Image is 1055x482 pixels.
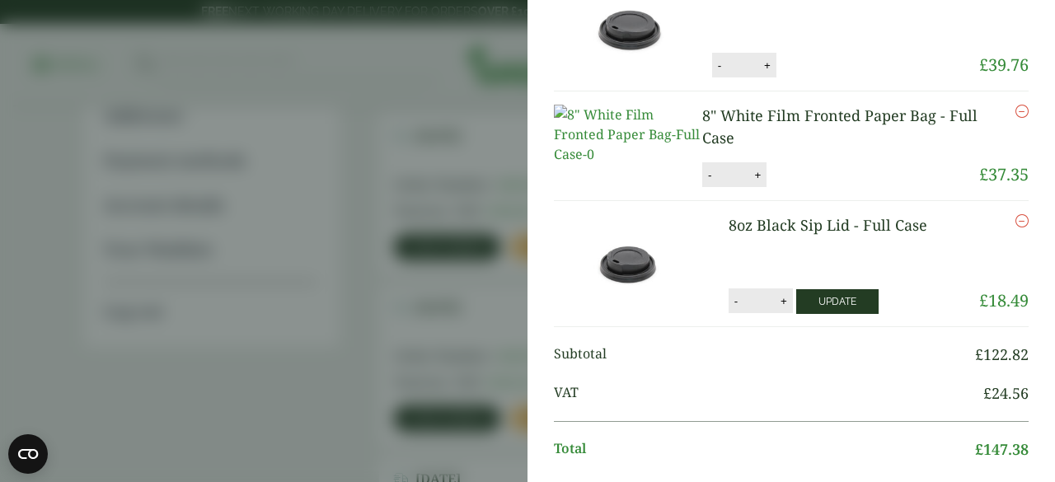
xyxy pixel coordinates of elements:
[759,58,776,73] button: +
[729,294,743,308] button: -
[554,344,975,366] span: Subtotal
[796,289,879,314] button: Update
[979,54,1029,76] bdi: 39.76
[703,168,716,182] button: -
[975,344,983,364] span: £
[979,54,988,76] span: £
[979,289,988,311] span: £
[1015,105,1029,118] a: Remove this item
[975,439,1029,459] bdi: 147.38
[979,163,988,185] span: £
[975,344,1029,364] bdi: 122.82
[979,163,1029,185] bdi: 37.35
[1015,214,1029,227] a: Remove this item
[983,383,1029,403] bdi: 24.56
[983,383,992,403] span: £
[749,168,766,182] button: +
[975,439,983,459] span: £
[702,105,978,147] a: 8" White Film Fronted Paper Bag - Full Case
[8,434,48,474] button: Open CMP widget
[554,438,975,461] span: Total
[776,294,792,308] button: +
[713,58,726,73] button: -
[729,215,927,235] a: 8oz Black Sip Lid - Full Case
[979,289,1029,311] bdi: 18.49
[554,105,702,164] img: 8" White Film Fronted Paper Bag-Full Case-0
[554,382,983,405] span: VAT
